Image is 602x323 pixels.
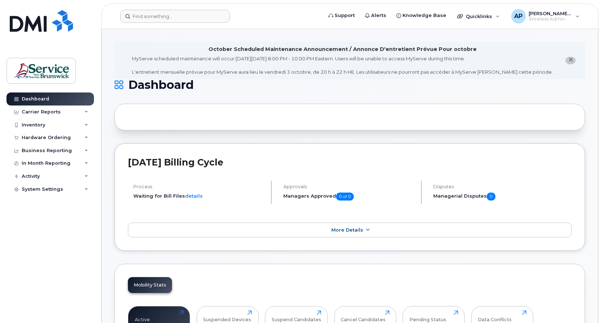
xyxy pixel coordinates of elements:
[185,193,203,199] a: details
[283,184,415,189] h4: Approvals
[135,310,150,322] div: Active
[478,310,512,322] div: Data Conflicts
[133,193,265,199] li: Waiting for Bill Files
[336,193,354,201] span: 0 of 0
[433,184,572,189] h4: Disputes
[128,157,572,168] h2: [DATE] Billing Cycle
[128,79,194,90] span: Dashboard
[203,310,251,322] div: Suspended Devices
[133,184,265,189] h4: Process
[566,57,576,64] button: close notification
[283,193,415,201] h5: Managers Approved
[208,46,477,53] div: October Scheduled Maintenance Announcement / Annonce D'entretient Prévue Pour octobre
[409,310,446,322] div: Pending Status
[341,310,386,322] div: Cancel Candidates
[433,193,572,201] h5: Managerial Disputes
[487,193,495,201] span: 0
[331,227,363,233] span: More Details
[272,310,321,322] div: Suspend Candidates
[132,55,553,76] div: MyServe scheduled maintenance will occur [DATE][DATE] 8:00 PM - 10:00 PM Eastern. Users will be u...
